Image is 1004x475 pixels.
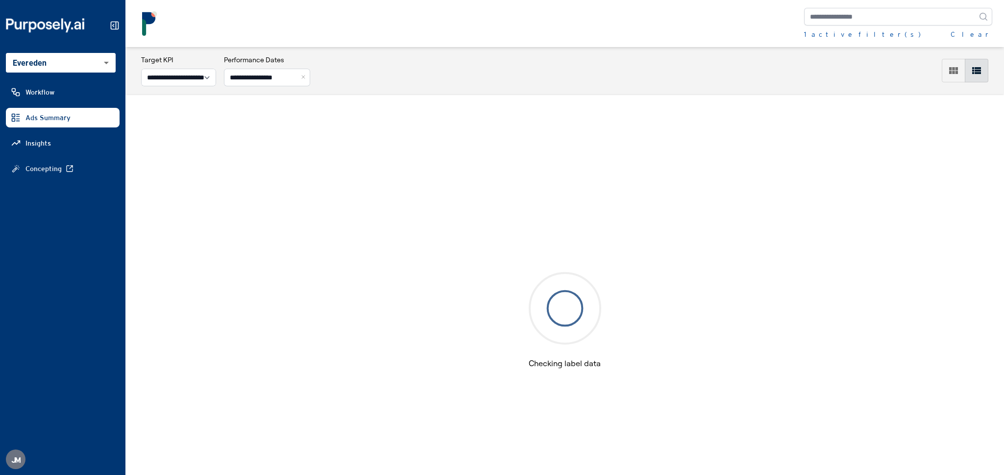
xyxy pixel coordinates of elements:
[25,138,51,148] span: Insights
[804,29,921,39] div: 1 active filter(s)
[6,133,120,153] a: Insights
[6,450,25,469] div: J M
[25,113,71,123] span: Ads Summary
[6,108,120,127] a: Ads Summary
[25,164,62,174] span: Concepting
[804,29,921,39] button: 1active filter(s)
[951,29,992,39] button: Clear
[6,159,120,178] a: Concepting
[299,69,310,86] button: Close
[224,55,310,65] h3: Performance Dates
[6,82,120,102] a: Workflow
[25,87,54,97] span: Workflow
[137,11,162,36] img: logo
[6,53,116,73] div: Evereden
[6,450,25,469] button: JM
[141,55,216,65] h3: Target KPI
